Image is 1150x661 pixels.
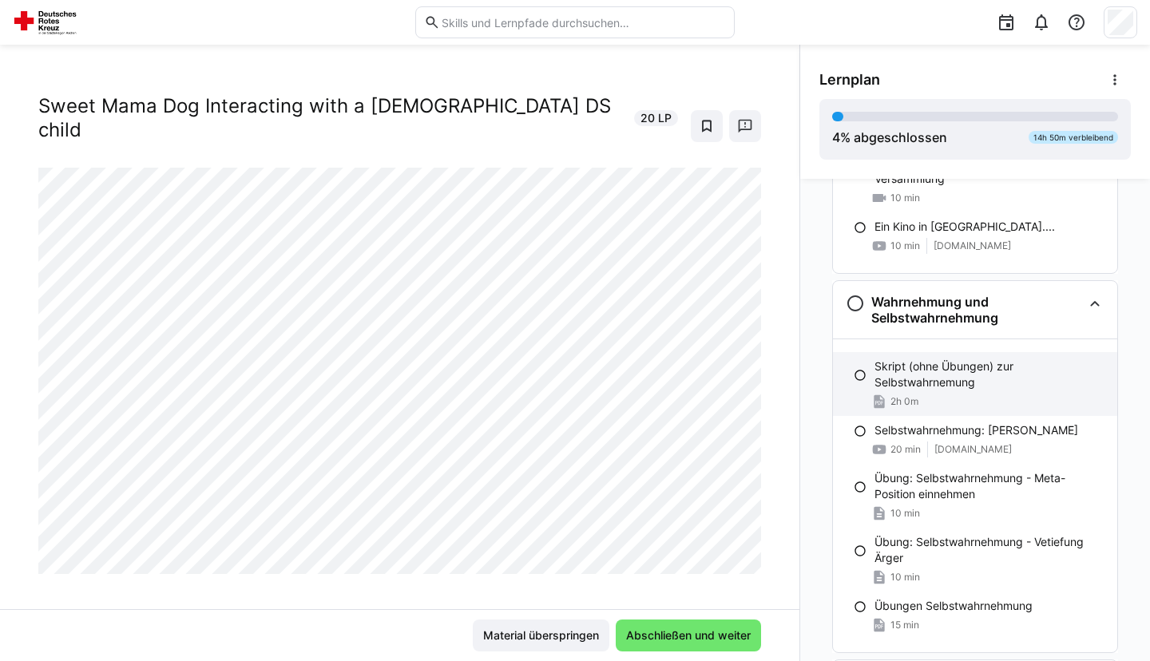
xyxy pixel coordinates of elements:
span: 15 min [890,619,919,631]
span: 10 min [890,192,920,204]
span: 10 min [890,507,920,520]
p: Skript (ohne Übungen) zur Selbstwahrnemung [874,358,1104,390]
span: Abschließen und weiter [624,627,753,643]
p: Übungen Selbstwahrnehmung [874,598,1033,614]
p: Ein Kino in [GEOGRAPHIC_DATA].... [874,219,1055,235]
span: Material überspringen [481,627,601,643]
span: Lernplan [819,71,880,89]
h3: Wahrnehmung und Selbstwahrnehmung [871,294,1082,326]
span: 10 min [890,239,920,252]
span: [DOMAIN_NAME] [934,443,1012,456]
div: % abgeschlossen [832,128,947,147]
button: Material überspringen [473,619,609,651]
input: Skills und Lernpfade durchsuchen… [440,15,726,30]
p: Übung: Selbstwahrnehmung - Vetiefung Ärger [874,534,1104,566]
span: 4 [832,129,840,145]
h2: Sweet Mama Dog Interacting with a [DEMOGRAPHIC_DATA] DS child [38,94,625,142]
span: 20 min [890,443,921,456]
button: Abschließen und weiter [616,619,761,651]
p: Selbstwahrnehmung: [PERSON_NAME] [874,422,1078,438]
span: 2h 0m [890,395,918,408]
p: Übung: Selbstwahrnehmung - Meta-Position einnehmen [874,470,1104,502]
span: [DOMAIN_NAME] [934,239,1011,252]
span: 20 LP [640,110,672,126]
span: 10 min [890,571,920,584]
div: 14h 50m verbleibend [1029,131,1118,144]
